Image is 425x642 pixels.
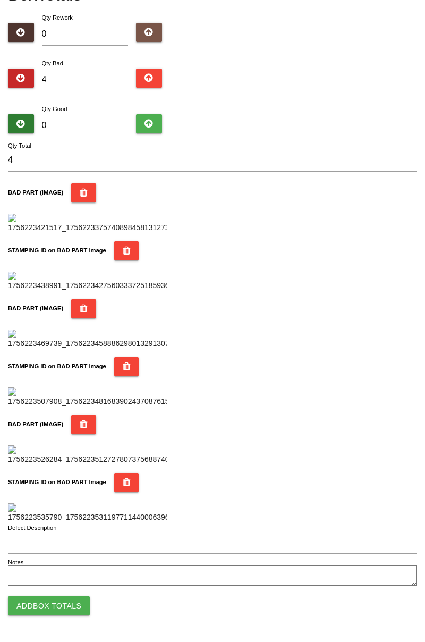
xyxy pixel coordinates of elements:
[8,479,106,485] b: STAMPING ID on BAD PART Image
[8,363,106,369] b: STAMPING ID on BAD PART Image
[8,272,167,291] img: 1756223438991_17562234275603337251859364904821.jpg
[8,445,167,465] img: 1756223526284_17562235127278073756887407035035.jpg
[8,387,167,407] img: 1756223507908_17562234816839024370876152231403.jpg
[8,503,167,523] img: 1756223535790_17562235311977114400063967746273.jpg
[8,305,63,311] b: BAD PART (IMAGE)
[8,596,90,615] button: AddBox Totals
[8,247,106,254] b: STAMPING ID on BAD PART Image
[8,214,167,233] img: 1756223421517_17562233757408984581312737456460.jpg
[8,141,31,150] label: Qty Total
[71,299,96,318] button: BAD PART (IMAGE)
[8,523,57,533] label: Defect Description
[8,558,23,567] label: Notes
[42,14,73,21] label: Qty Rework
[42,106,67,112] label: Qty Good
[42,60,63,66] label: Qty Bad
[8,330,167,349] img: 1756223469739_17562234588862980132913075181616.jpg
[71,183,96,202] button: BAD PART (IMAGE)
[114,241,139,260] button: STAMPING ID on BAD PART Image
[114,357,139,376] button: STAMPING ID on BAD PART Image
[8,189,63,196] b: BAD PART (IMAGE)
[114,473,139,492] button: STAMPING ID on BAD PART Image
[71,415,96,434] button: BAD PART (IMAGE)
[8,421,63,427] b: BAD PART (IMAGE)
